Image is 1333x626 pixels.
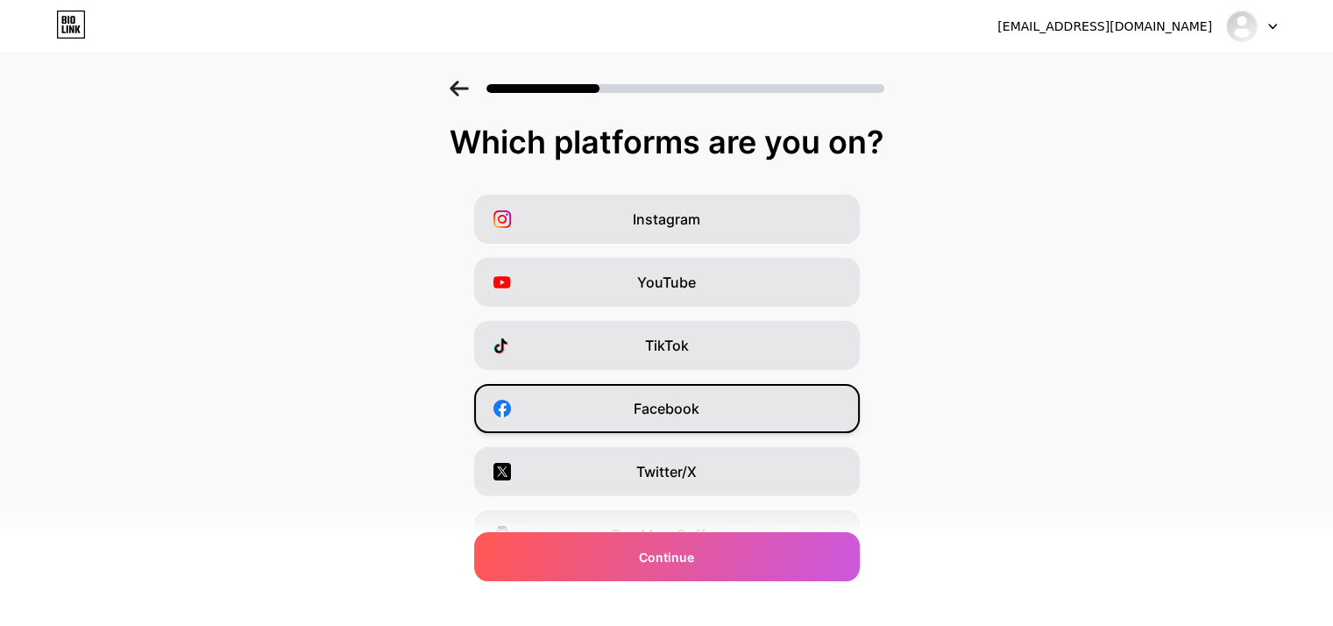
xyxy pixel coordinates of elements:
img: Feryal Moneer Jaber [1225,10,1259,43]
span: Snapchat [635,587,698,608]
div: Which platforms are you on? [18,124,1315,160]
div: [EMAIL_ADDRESS][DOMAIN_NAME] [997,18,1212,36]
span: TikTok [645,335,689,356]
span: Instagram [633,209,700,230]
span: YouTube [637,272,696,293]
span: Facebook [634,398,699,419]
span: Continue [639,548,694,566]
span: Twitter/X [636,461,697,482]
span: Buy Me a Coffee [612,524,721,545]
